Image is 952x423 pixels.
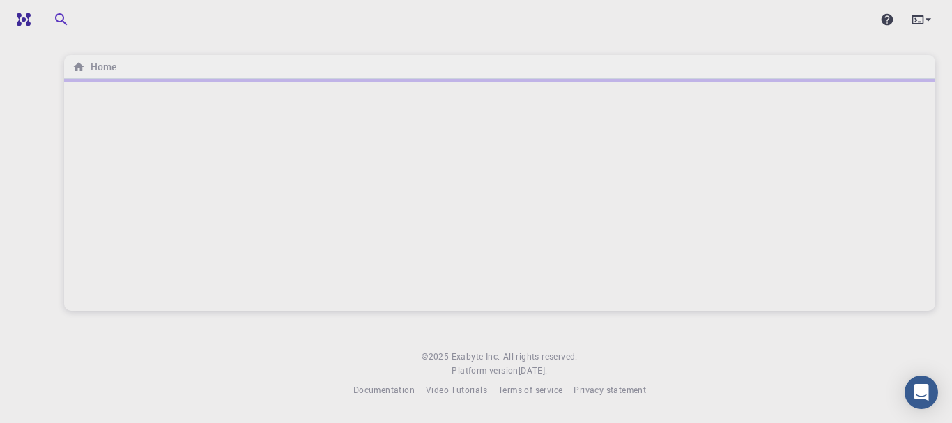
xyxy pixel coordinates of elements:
span: Documentation [353,384,415,395]
span: [DATE] . [519,364,548,376]
span: Privacy statement [574,384,646,395]
span: Exabyte Inc. [452,351,500,362]
span: Platform version [452,364,518,378]
a: Video Tutorials [426,383,487,397]
span: Terms of service [498,384,562,395]
span: All rights reserved. [503,350,578,364]
nav: breadcrumb [70,59,119,75]
a: Exabyte Inc. [452,350,500,364]
a: Documentation [353,383,415,397]
div: Open Intercom Messenger [905,376,938,409]
a: [DATE]. [519,364,548,378]
img: logo [11,13,31,26]
a: Terms of service [498,383,562,397]
h6: Home [85,59,116,75]
a: Privacy statement [574,383,646,397]
span: © 2025 [422,350,451,364]
span: Video Tutorials [426,384,487,395]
